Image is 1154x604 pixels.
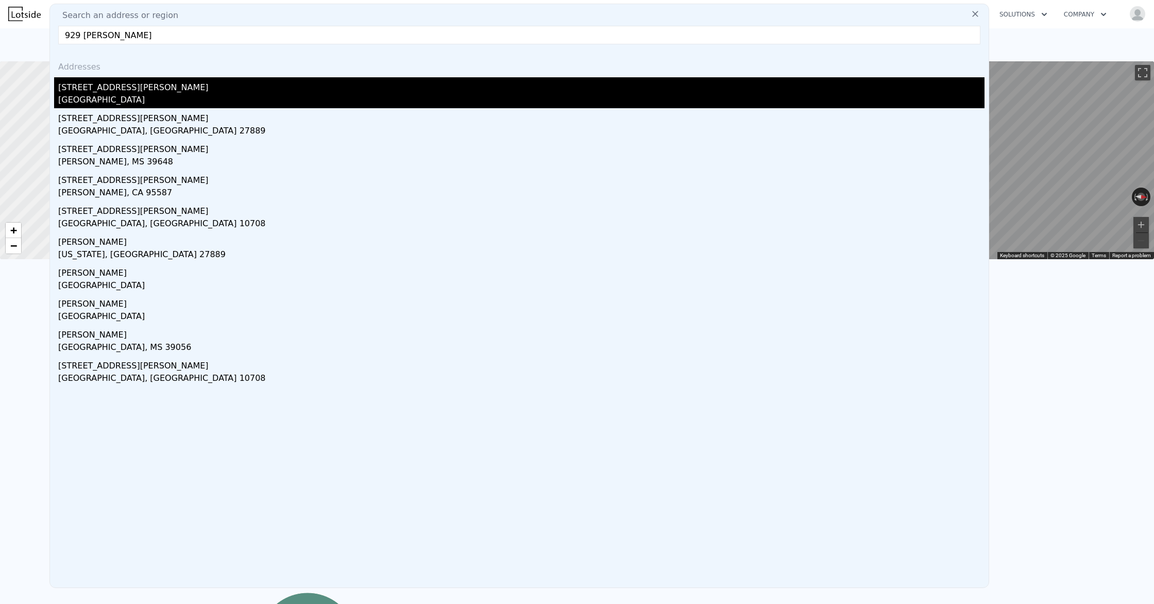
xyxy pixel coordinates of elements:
div: [STREET_ADDRESS][PERSON_NAME] [58,356,985,372]
div: [GEOGRAPHIC_DATA] [58,94,985,108]
span: © 2025 Google [1050,253,1085,258]
div: [PERSON_NAME], MS 39648 [58,156,985,170]
div: [GEOGRAPHIC_DATA], [GEOGRAPHIC_DATA] 10708 [58,217,985,232]
div: [PERSON_NAME] [58,325,985,341]
img: avatar [1129,6,1146,22]
div: [GEOGRAPHIC_DATA], MS 39056 [58,341,985,356]
input: Enter an address, city, region, neighborhood or zip code [58,26,980,44]
button: Company [1056,5,1115,24]
a: Terms (opens in new tab) [1092,253,1106,258]
img: Lotside [8,7,41,21]
div: [US_STATE], [GEOGRAPHIC_DATA] 27889 [58,248,985,263]
button: Zoom in [1133,217,1149,232]
div: [PERSON_NAME], CA 95587 [58,187,985,201]
button: Solutions [991,5,1056,24]
div: Addresses [54,53,985,77]
div: [GEOGRAPHIC_DATA], [GEOGRAPHIC_DATA] 27889 [58,125,985,139]
div: [PERSON_NAME] [58,263,985,279]
button: Rotate clockwise [1145,188,1151,206]
span: Search an address or region [54,9,178,22]
button: Toggle fullscreen view [1135,65,1150,80]
div: [STREET_ADDRESS][PERSON_NAME] [58,108,985,125]
div: [GEOGRAPHIC_DATA] [58,279,985,294]
div: [STREET_ADDRESS][PERSON_NAME] [58,170,985,187]
span: + [10,224,17,237]
button: Reset the view [1131,192,1150,202]
div: [GEOGRAPHIC_DATA] [58,310,985,325]
div: [PERSON_NAME] [58,232,985,248]
a: Zoom in [6,223,21,238]
button: Keyboard shortcuts [1000,252,1044,259]
div: [GEOGRAPHIC_DATA], [GEOGRAPHIC_DATA] 10708 [58,372,985,387]
span: − [10,239,17,252]
a: Zoom out [6,238,21,254]
a: Report a problem [1112,253,1151,258]
button: Rotate counterclockwise [1132,188,1138,206]
div: [PERSON_NAME] [58,294,985,310]
button: Zoom out [1133,233,1149,248]
div: [STREET_ADDRESS][PERSON_NAME] [58,77,985,94]
div: [STREET_ADDRESS][PERSON_NAME] [58,201,985,217]
div: [STREET_ADDRESS][PERSON_NAME] [58,139,985,156]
